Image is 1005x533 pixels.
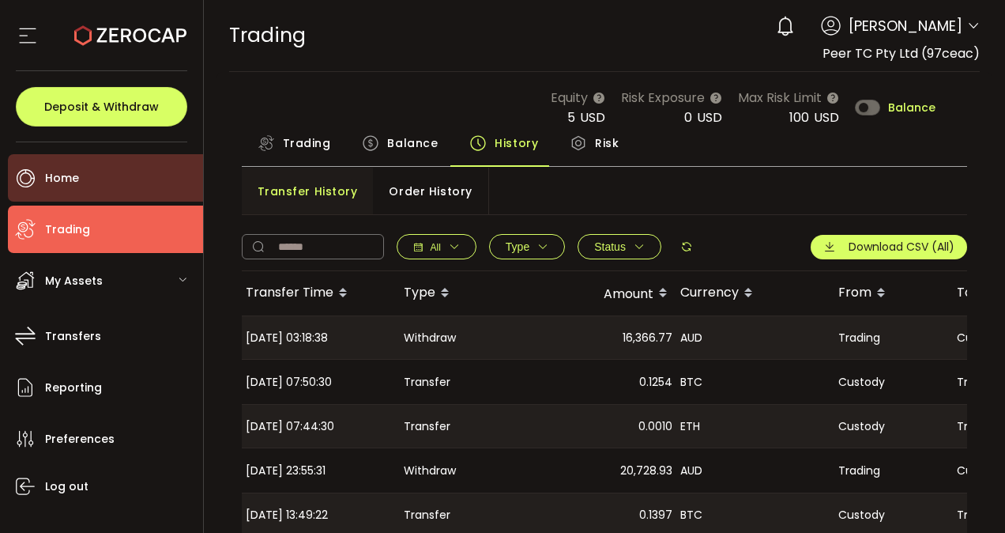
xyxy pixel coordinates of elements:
[789,108,809,127] span: 100
[489,234,565,259] button: Type
[45,475,88,498] span: Log out
[397,234,476,259] button: All
[680,418,700,436] span: ETH
[849,15,962,36] span: [PERSON_NAME]
[495,127,538,159] span: History
[680,506,702,524] span: BTC
[834,280,953,307] div: From
[283,127,331,159] span: Trading
[620,462,672,480] span: 20,728.93
[849,239,954,255] span: Download CSV (All)
[957,329,1003,347] span: Custody
[404,373,450,391] span: Transfer
[45,167,79,190] span: Home
[680,373,702,391] span: BTC
[595,127,619,159] span: Risk
[387,127,438,159] span: Balance
[45,218,90,241] span: Trading
[16,87,187,127] button: Deposit & Withdraw
[404,329,456,347] span: Withdraw
[580,108,605,127] span: USD
[431,242,441,253] span: All
[888,102,935,113] span: Balance
[404,418,450,436] span: Transfer
[246,329,328,347] span: [DATE] 03:18:38
[45,270,103,293] span: My Assets
[45,325,101,348] span: Transfers
[684,108,692,127] span: 0
[45,428,115,451] span: Preferences
[676,280,834,307] div: Currency
[738,88,822,108] span: Max Risk Limit
[578,234,661,259] button: Status
[838,329,880,347] span: Trading
[551,88,588,108] span: Equity
[246,418,334,436] span: [DATE] 07:44:30
[44,101,159,112] span: Deposit & Withdraw
[258,176,358,207] span: Transfer History
[623,329,672,347] span: 16,366.77
[246,506,328,524] span: [DATE] 13:49:22
[400,280,518,307] div: Type
[404,506,450,524] span: Transfer
[389,176,472,207] span: Order History
[518,280,676,307] div: Amount
[822,44,980,62] span: Peer TC Pty Ltd (97ceac)
[567,108,575,127] span: 5
[229,21,306,49] span: Trading
[594,240,626,253] span: Status
[639,373,672,391] span: 0.1254
[404,462,456,480] span: Withdraw
[506,240,529,253] span: Type
[242,280,400,307] div: Transfer Time
[639,506,672,524] span: 0.1397
[638,418,672,436] span: 0.0010
[697,108,722,127] span: USD
[246,462,326,480] span: [DATE] 23:55:31
[814,108,839,127] span: USD
[45,376,102,399] span: Reporting
[246,373,332,391] span: [DATE] 07:50:30
[621,88,705,108] span: Risk Exposure
[680,462,702,480] span: AUD
[821,362,1005,533] iframe: Chat Widget
[680,329,702,347] span: AUD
